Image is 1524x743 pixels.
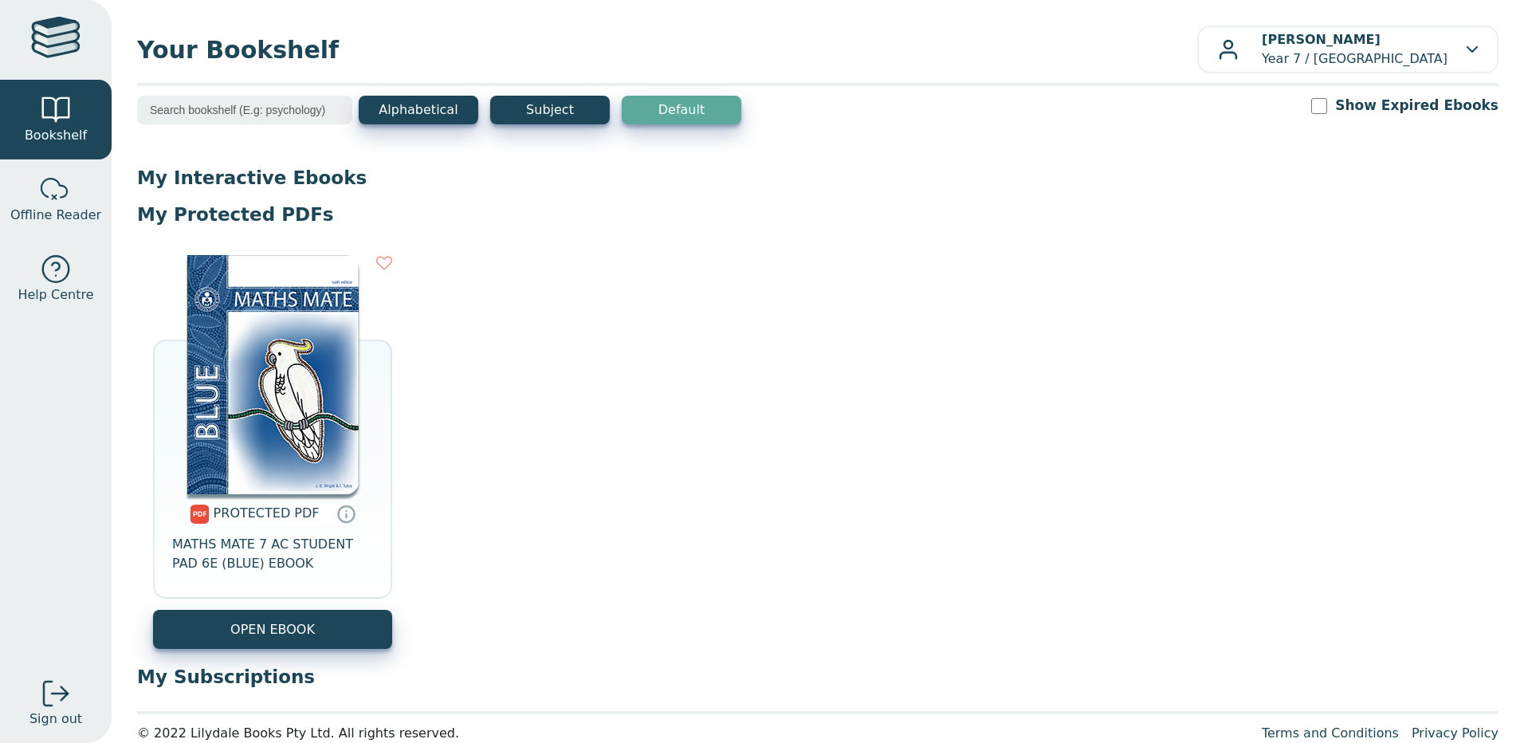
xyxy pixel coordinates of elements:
[1262,30,1447,69] p: Year 7 / [GEOGRAPHIC_DATA]
[1262,32,1381,47] b: [PERSON_NAME]
[137,665,1498,689] p: My Subscriptions
[153,610,392,649] a: OPEN EBOOK
[190,505,210,524] img: pdf.svg
[137,96,352,124] input: Search bookshelf (E.g: psychology)
[10,206,101,225] span: Offline Reader
[137,724,1249,743] div: © 2022 Lilydale Books Pty Ltd. All rights reserved.
[1262,725,1399,741] a: Terms and Conditions
[359,96,478,124] button: Alphabetical
[18,285,93,305] span: Help Centre
[622,96,741,124] button: Default
[214,505,320,521] span: PROTECTED PDF
[1197,26,1498,73] button: [PERSON_NAME]Year 7 / [GEOGRAPHIC_DATA]
[1412,725,1498,741] a: Privacy Policy
[29,710,82,729] span: Sign out
[336,504,355,523] a: Protected PDFs cannot be printed, copied or shared. They can be accessed online through Education...
[137,32,1197,68] span: Your Bookshelf
[137,202,1498,226] p: My Protected PDFs
[490,96,610,124] button: Subject
[25,126,87,145] span: Bookshelf
[172,535,373,573] span: MATHS MATE 7 AC STUDENT PAD 6E (BLUE) EBOOK
[1335,96,1498,116] label: Show Expired Ebooks
[137,166,1498,190] p: My Interactive Ebooks
[187,255,359,494] img: 3dd7f168-8a45-4905-8d85-ef9475448082.jpg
